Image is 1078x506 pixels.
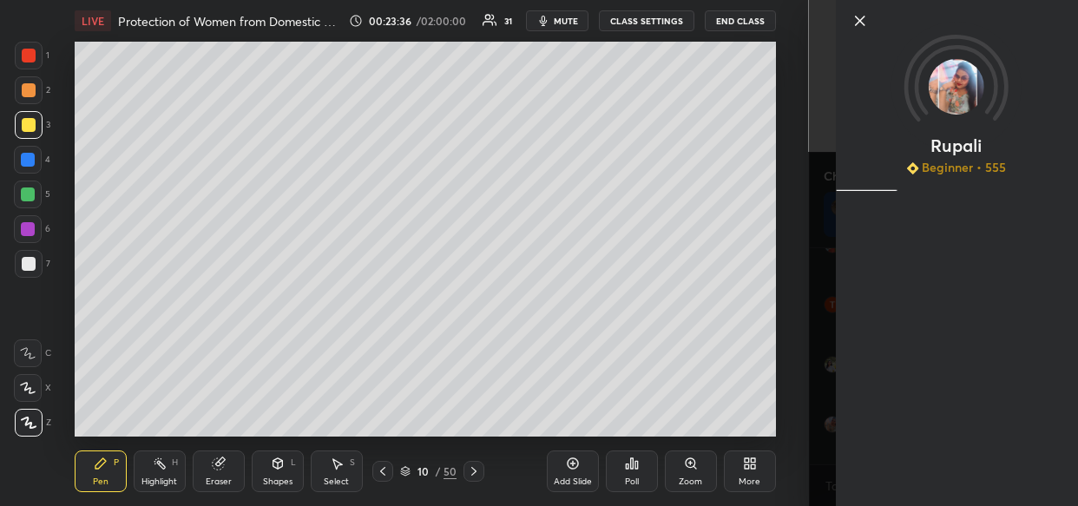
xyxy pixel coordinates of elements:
div: Pen [93,477,108,486]
p: Beginner • 555 [922,160,1006,175]
div: Eraser [206,477,232,486]
img: 94bcd89bc7ca4e5a82e5345f6df80e34.jpg [929,59,984,115]
div: H [172,458,178,467]
div: 4 [14,146,50,174]
div: X [14,374,51,402]
h4: Protection of Women from Domestic Violence Act, 2005 [118,13,342,30]
div: Add Slide [554,477,592,486]
div: Select [324,477,349,486]
div: 5 [14,181,50,208]
div: S [350,458,355,467]
div: 7 [15,250,50,278]
div: Shapes [263,477,293,486]
span: mute [554,15,578,27]
div: More [739,477,760,486]
div: 1 [15,42,49,69]
div: L [291,458,296,467]
div: 50 [444,463,457,479]
div: P [114,458,119,467]
button: End Class [705,10,776,31]
div: Highlight [141,477,177,486]
div: 10 [414,466,431,476]
div: 31 [504,16,512,25]
img: Learner_Badge_beginner_1_8b307cf2a0.svg [906,162,918,174]
div: 2 [15,76,50,104]
button: mute [526,10,588,31]
div: C [14,339,51,367]
p: Rupali [930,139,982,153]
div: 6 [14,215,50,243]
div: Zoom [679,477,702,486]
div: / [435,466,440,476]
div: animation [835,176,1077,194]
div: 3 [15,111,50,139]
button: CLASS SETTINGS [599,10,694,31]
div: LIVE [75,10,111,31]
div: Z [15,409,51,437]
div: Poll [625,477,639,486]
